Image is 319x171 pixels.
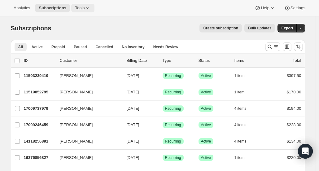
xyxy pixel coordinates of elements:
button: 1 item [234,153,251,162]
button: [PERSON_NAME] [56,153,118,163]
span: [PERSON_NAME] [60,138,93,144]
span: Recurring [165,122,181,127]
button: [PERSON_NAME] [56,71,118,81]
p: Billing Date [127,58,158,64]
span: 1 item [234,155,245,160]
button: 4 items [234,104,253,113]
span: [PERSON_NAME] [60,122,93,128]
span: Recurring [165,106,181,111]
div: 17009246459[PERSON_NAME][DATE]SuccessRecurringSuccessActive4 items$228.00 [24,121,301,129]
button: Subscriptions [35,4,70,12]
p: 11503239419 [24,73,55,79]
button: [PERSON_NAME] [56,104,118,113]
div: 17009737979[PERSON_NAME][DATE]SuccessRecurringSuccessActive4 items$194.00 [24,104,301,113]
span: Active [201,122,211,127]
button: [PERSON_NAME] [56,87,118,97]
div: IDCustomerBilling DateTypeStatusItemsTotal [24,58,301,64]
button: Help [251,4,279,12]
span: Export [281,26,293,31]
span: Help [261,6,269,11]
button: Create new view [183,43,193,51]
button: 1 item [234,71,251,80]
span: Recurring [165,155,181,160]
span: Paused [74,45,87,49]
button: 1 item [234,88,251,96]
span: 1 item [234,90,245,95]
button: Tools [71,4,94,12]
span: [DATE] [127,106,139,111]
span: [PERSON_NAME] [60,105,93,112]
button: Create subscription [199,24,242,32]
span: No inventory [122,45,144,49]
button: Export [277,24,297,32]
p: 17009246459 [24,122,55,128]
button: Bulk updates [244,24,275,32]
span: Analytics [14,6,30,11]
span: $220.00 [287,155,301,160]
button: Analytics [10,4,34,12]
span: Create subscription [203,26,238,31]
span: 4 items [234,122,247,127]
span: [DATE] [127,139,139,143]
span: $228.00 [287,122,301,127]
span: [PERSON_NAME] [60,73,93,79]
span: $194.00 [287,106,301,111]
button: [PERSON_NAME] [56,136,118,146]
span: Recurring [165,90,181,95]
p: 16376856827 [24,155,55,161]
div: Open Intercom Messenger [298,144,313,159]
div: 11503239419[PERSON_NAME][DATE]SuccessRecurringSuccessActive1 item$397.50 [24,71,301,80]
span: Active [201,139,211,144]
span: [DATE] [127,73,139,78]
span: 1 item [234,73,245,78]
span: [PERSON_NAME] [60,155,93,161]
span: Settings [291,6,305,11]
span: Recurring [165,73,181,78]
span: Prepaid [51,45,65,49]
span: Active [201,155,211,160]
button: 4 items [234,137,253,146]
span: $134.00 [287,139,301,143]
div: Items [234,58,265,64]
span: Active [201,73,211,78]
button: Search and filter results [265,42,280,51]
span: Bulk updates [248,26,271,31]
button: 4 items [234,121,253,129]
p: ID [24,58,55,64]
span: [DATE] [127,90,139,94]
span: 4 items [234,139,247,144]
span: Subscriptions [39,6,66,11]
span: [DATE] [127,155,139,160]
span: $397.50 [287,73,301,78]
div: 11519852795[PERSON_NAME][DATE]SuccessRecurringSuccessActive1 item$170.00 [24,88,301,96]
span: Recurring [165,139,181,144]
span: Active [32,45,43,49]
button: Settings [281,4,309,12]
p: Total [293,58,301,64]
span: [PERSON_NAME] [60,89,93,95]
p: Status [199,58,229,64]
p: 11519852795 [24,89,55,95]
span: Tools [75,6,85,11]
p: Customer [60,58,122,64]
span: Active [201,90,211,95]
button: Customize table column order and visibility [283,42,291,51]
button: [PERSON_NAME] [56,120,118,130]
span: Subscriptions [11,25,51,32]
button: Sort the results [294,42,303,51]
div: Type [163,58,194,64]
span: All [18,45,23,49]
div: 14118256891[PERSON_NAME][DATE]SuccessRecurringSuccessActive4 items$134.00 [24,137,301,146]
span: 4 items [234,106,247,111]
p: 17009737979 [24,105,55,112]
span: [DATE] [127,122,139,127]
span: Cancelled [96,45,113,49]
span: $170.00 [287,90,301,94]
span: Active [201,106,211,111]
p: 14118256891 [24,138,55,144]
div: 16376856827[PERSON_NAME][DATE]SuccessRecurringSuccessActive1 item$220.00 [24,153,301,162]
span: Needs Review [153,45,178,49]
